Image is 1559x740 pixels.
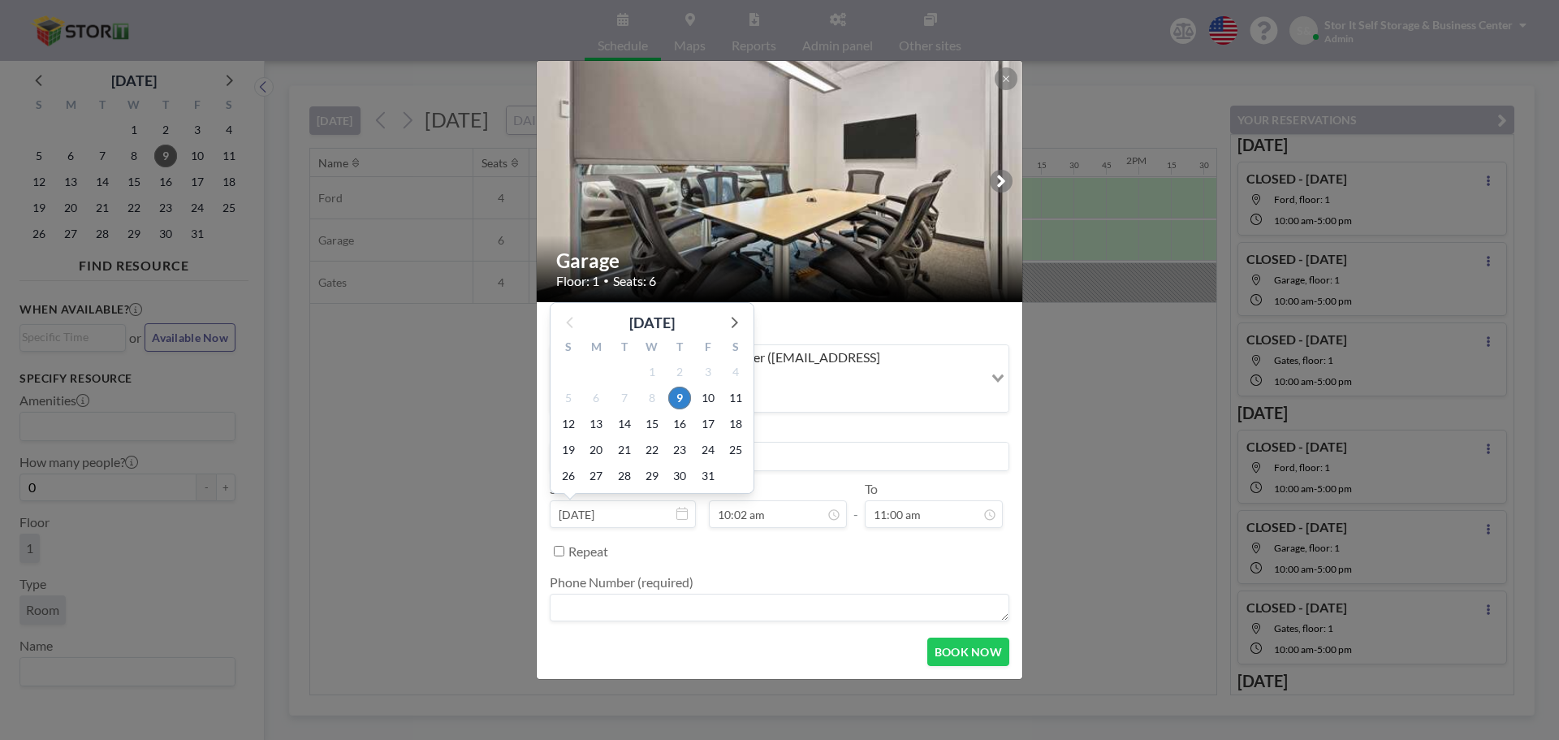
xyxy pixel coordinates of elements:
div: M [582,338,610,359]
span: Wednesday, October 1, 2025 [641,361,663,383]
img: 537.jpg [537,19,1024,344]
span: Saturday, October 25, 2025 [724,439,747,461]
div: T [611,338,638,359]
span: Sunday, October 12, 2025 [557,413,580,435]
div: T [666,338,693,359]
span: Thursday, October 16, 2025 [668,413,691,435]
div: W [638,338,666,359]
span: Thursday, October 30, 2025 [668,465,691,487]
div: S [722,338,749,359]
span: Tuesday, October 21, 2025 [613,439,636,461]
span: Sunday, October 26, 2025 [557,465,580,487]
div: S [555,338,582,359]
label: Phone Number (required) [550,574,693,591]
span: Friday, October 3, 2025 [697,361,719,383]
span: Saturday, October 4, 2025 [724,361,747,383]
span: Seats: 6 [613,273,656,289]
span: Monday, October 20, 2025 [585,439,607,461]
input: Search for option [552,387,982,409]
span: Thursday, October 9, 2025 [668,387,691,409]
span: Tuesday, October 28, 2025 [613,465,636,487]
span: Wednesday, October 29, 2025 [641,465,663,487]
span: Tuesday, October 14, 2025 [613,413,636,435]
span: Saturday, October 18, 2025 [724,413,747,435]
div: [DATE] [629,311,675,334]
span: Saturday, October 11, 2025 [724,387,747,409]
span: Floor: 1 [556,273,599,289]
span: Wednesday, October 8, 2025 [641,387,663,409]
label: To [865,481,878,497]
span: Monday, October 13, 2025 [585,413,607,435]
h2: Garage [556,249,1004,273]
div: F [693,338,721,359]
span: Friday, October 24, 2025 [697,439,719,461]
span: Wednesday, October 22, 2025 [641,439,663,461]
span: Tuesday, October 7, 2025 [613,387,636,409]
span: Monday, October 27, 2025 [585,465,607,487]
span: - [853,487,858,522]
span: Friday, October 10, 2025 [697,387,719,409]
div: Search for option [551,345,1008,413]
span: Thursday, October 2, 2025 [668,361,691,383]
span: • [603,275,609,287]
span: Sunday, October 5, 2025 [557,387,580,409]
span: Friday, October 17, 2025 [697,413,719,435]
span: Monday, October 6, 2025 [585,387,607,409]
label: Repeat [568,543,608,560]
span: Stor It Self Storage & Business Center ([EMAIL_ADDRESS][DOMAIN_NAME]) [554,348,980,385]
span: Thursday, October 23, 2025 [668,439,691,461]
span: Sunday, October 19, 2025 [557,439,580,461]
input: Stor It Self Storage's reservation [551,443,1008,470]
span: Wednesday, October 15, 2025 [641,413,663,435]
button: BOOK NOW [927,638,1009,666]
span: Friday, October 31, 2025 [697,465,719,487]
